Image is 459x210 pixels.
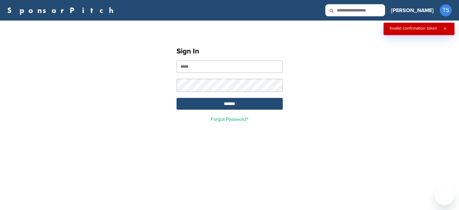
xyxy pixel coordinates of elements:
[442,26,448,31] button: Close
[435,186,454,205] iframe: Button to launch messaging window
[390,26,437,31] div: Invalid confirmation token
[440,4,452,16] span: TS
[211,116,248,122] a: Forgot Password?
[391,6,434,15] h3: [PERSON_NAME]
[391,4,434,17] a: [PERSON_NAME]
[7,6,117,14] a: SponsorPitch
[177,46,283,57] h1: Sign In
